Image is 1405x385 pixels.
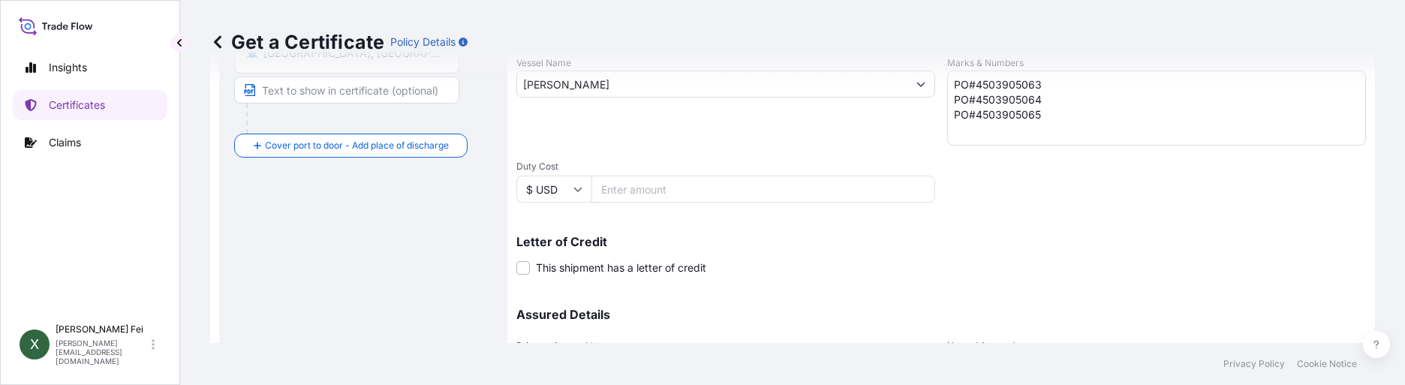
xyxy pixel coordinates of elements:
p: Letter of Credit [516,236,1366,248]
span: Primary Assured [516,338,594,353]
a: Claims [13,128,167,158]
span: X [30,337,39,352]
span: This shipment has a letter of credit [536,260,706,275]
a: Insights [13,53,167,83]
button: Show suggestions [907,71,934,98]
a: Certificates [13,90,167,120]
p: Insights [49,60,87,75]
button: Cover port to door - Add place of discharge [234,134,468,158]
p: Get a Certificate [210,30,384,54]
p: [PERSON_NAME][EMAIL_ADDRESS][DOMAIN_NAME] [56,338,149,365]
input: Type to search vessel name or IMO [517,71,907,98]
input: Text to appear on certificate [234,77,459,104]
p: Policy Details [390,35,456,50]
span: Duty Cost [516,161,935,173]
p: Certificates [49,98,105,113]
a: Privacy Policy [1223,358,1285,370]
p: Assured Details [516,308,1366,320]
input: Enter amount [591,176,935,203]
a: Cookie Notice [1297,358,1357,370]
p: Claims [49,135,81,150]
label: Named Assured [947,338,1015,353]
p: [PERSON_NAME] Fei [56,323,149,335]
span: Cover port to door - Add place of discharge [265,138,449,153]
